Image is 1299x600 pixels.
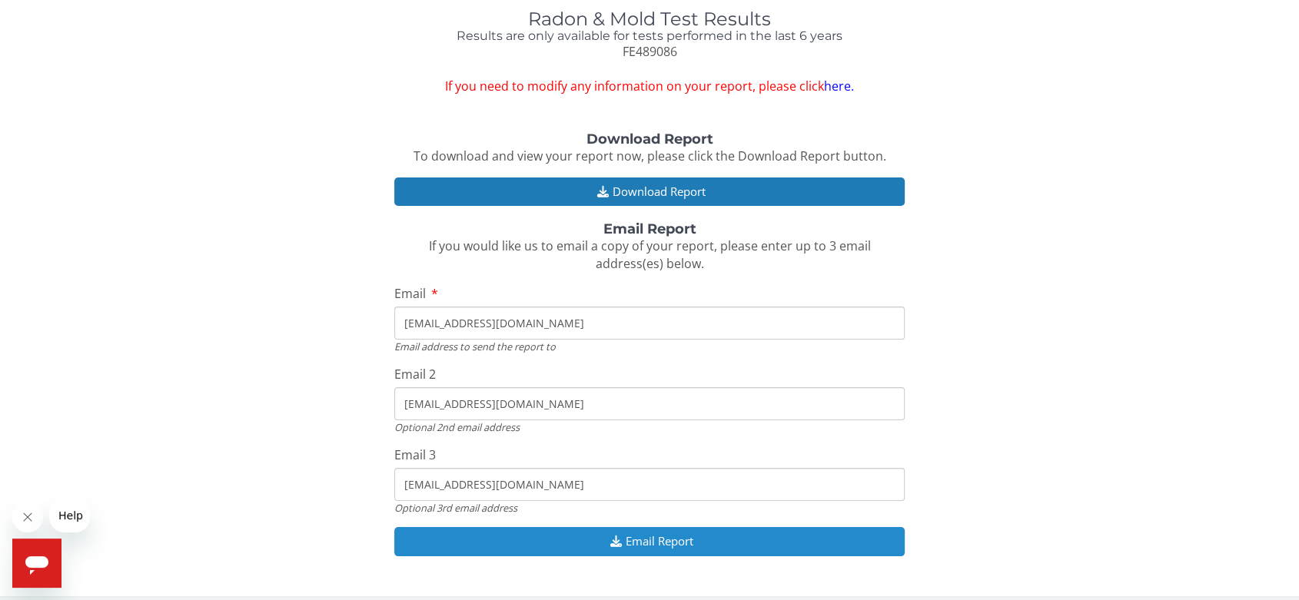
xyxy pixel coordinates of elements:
[394,29,905,43] h4: Results are only available for tests performed in the last 6 years
[394,78,905,95] span: If you need to modify any information on your report, please click
[824,78,854,94] a: here.
[394,501,905,515] div: Optional 3rd email address
[394,177,905,206] button: Download Report
[12,502,43,532] iframe: Close message
[414,148,886,164] span: To download and view your report now, please click the Download Report button.
[394,9,905,29] h1: Radon & Mold Test Results
[394,366,436,383] span: Email 2
[394,446,436,463] span: Email 3
[623,43,677,60] span: FE489086
[603,220,696,237] strong: Email Report
[586,131,713,148] strong: Download Report
[394,285,426,302] span: Email
[394,340,905,353] div: Email address to send the report to
[12,539,61,588] iframe: Button to launch messaging window
[429,237,871,272] span: If you would like us to email a copy of your report, please enter up to 3 email address(es) below.
[394,527,905,555] button: Email Report
[49,499,90,532] iframe: Message from company
[394,420,905,434] div: Optional 2nd email address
